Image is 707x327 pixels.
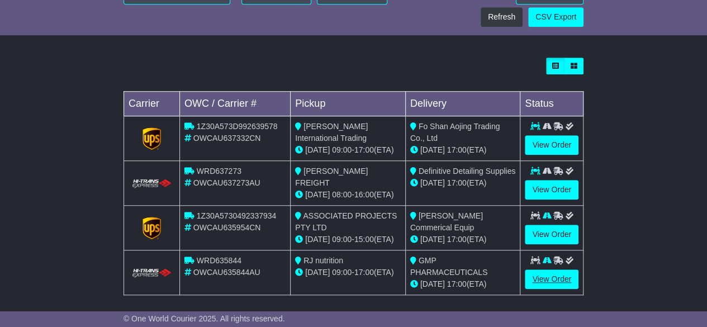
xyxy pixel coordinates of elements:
img: GetCarrierServiceLogo [143,217,162,239]
div: (ETA) [410,234,516,245]
span: 17:00 [354,145,374,154]
span: 09:00 [332,145,352,154]
td: Status [520,92,583,116]
div: - (ETA) [295,144,401,156]
a: View Order [525,269,578,289]
span: 17:00 [447,145,467,154]
span: [DATE] [305,268,330,277]
span: 09:00 [332,235,352,244]
span: Fo Shan Aojing Trading Co., Ltd [410,122,500,143]
span: © One World Courier 2025. All rights reserved. [124,314,285,323]
span: [PERSON_NAME] Commerical Equip [410,211,483,232]
span: [DATE] [420,235,445,244]
span: 17:00 [354,268,374,277]
span: 17:00 [447,279,467,288]
img: GetCarrierServiceLogo [143,127,162,150]
span: [DATE] [305,235,330,244]
span: 16:00 [354,190,374,199]
span: 15:00 [354,235,374,244]
div: - (ETA) [295,234,401,245]
span: OWCAU635844AU [193,268,260,277]
div: (ETA) [410,177,516,189]
a: View Order [525,225,578,244]
span: OWCAU637332CN [193,134,261,143]
span: [PERSON_NAME] FREIGHT [295,167,368,187]
span: [DATE] [420,178,445,187]
div: (ETA) [410,278,516,290]
span: OWCAU637273AU [193,178,260,187]
span: 1Z30A573D992639578 [197,122,278,131]
span: [DATE] [305,190,330,199]
td: Carrier [124,92,179,116]
span: 09:00 [332,268,352,277]
td: OWC / Carrier # [179,92,290,116]
button: Refresh [481,7,523,27]
a: View Order [525,135,578,155]
span: RJ nutrition [303,256,343,265]
span: [DATE] [420,279,445,288]
span: ASSOCIATED PROJECTS PTY LTD [295,211,397,232]
span: 08:00 [332,190,352,199]
a: CSV Export [528,7,583,27]
span: Definitive Detailing Supplies [419,167,516,176]
td: Delivery [405,92,520,116]
span: [DATE] [420,145,445,154]
span: OWCAU635954CN [193,223,261,232]
span: WRD635844 [197,256,241,265]
div: (ETA) [410,144,516,156]
span: [DATE] [305,145,330,154]
a: View Order [525,180,578,200]
span: 17:00 [447,178,467,187]
div: - (ETA) [295,189,401,201]
span: 17:00 [447,235,467,244]
img: HiTrans.png [131,268,173,278]
span: WRD637273 [197,167,241,176]
span: [PERSON_NAME] International Trading [295,122,368,143]
td: Pickup [291,92,406,116]
div: - (ETA) [295,267,401,278]
img: HiTrans.png [131,178,173,189]
span: 1Z30A5730492337934 [197,211,276,220]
